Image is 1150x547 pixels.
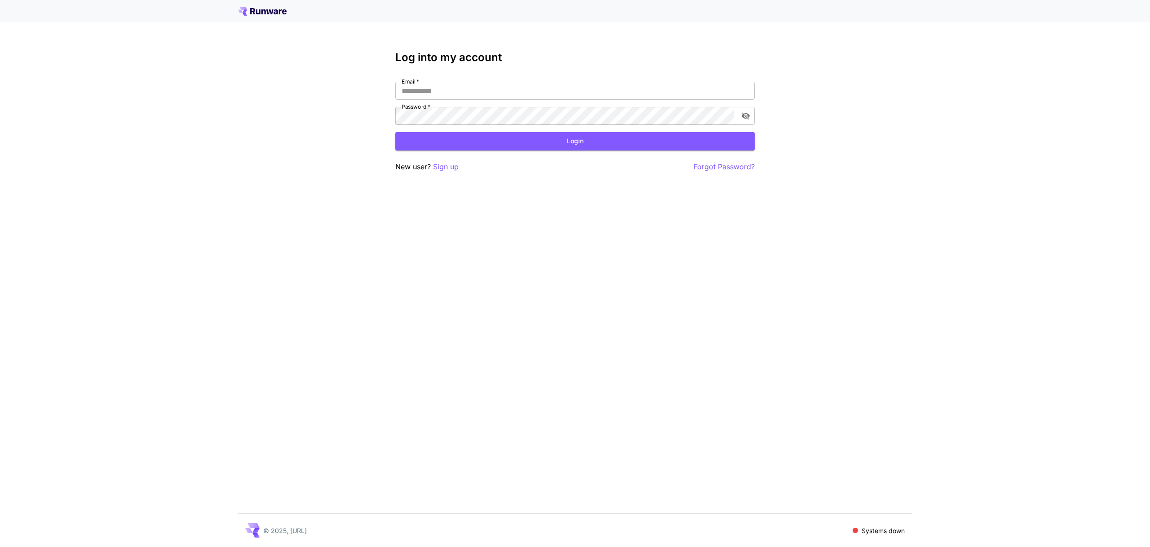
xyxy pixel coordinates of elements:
label: Email [402,78,419,85]
p: New user? [395,161,459,172]
p: © 2025, [URL] [263,526,307,535]
p: Systems down [862,526,905,535]
label: Password [402,103,430,110]
button: Forgot Password? [694,161,755,172]
button: toggle password visibility [738,108,754,124]
button: Login [395,132,755,150]
h3: Log into my account [395,51,755,64]
button: Sign up [433,161,459,172]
